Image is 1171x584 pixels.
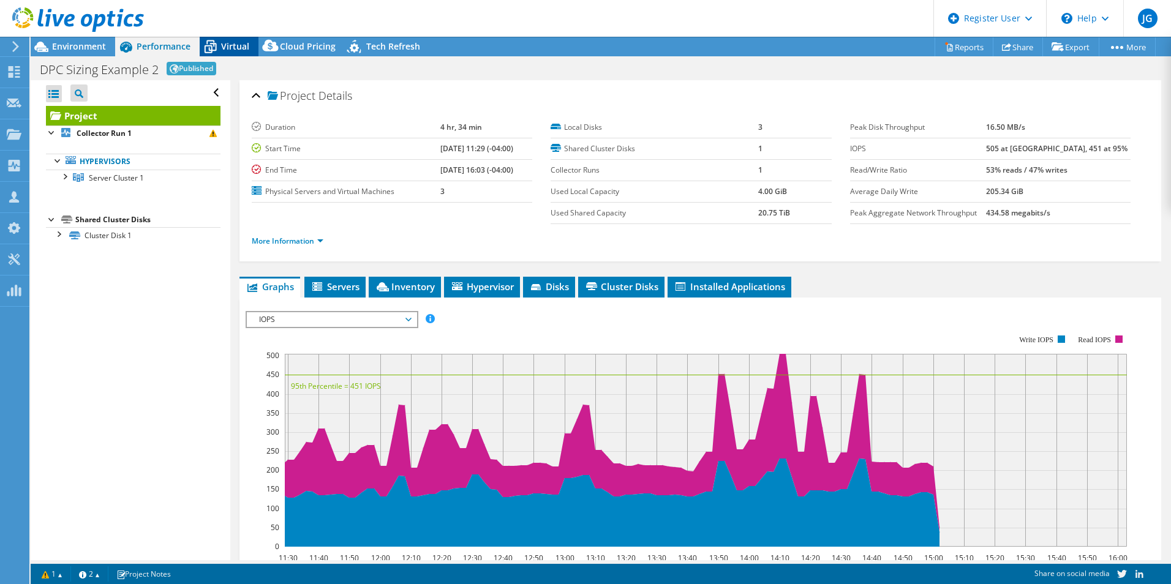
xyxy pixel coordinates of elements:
text: 12:30 [462,553,481,563]
span: Installed Applications [674,280,785,293]
b: 1 [758,165,762,175]
text: 11:40 [309,553,328,563]
text: 300 [266,427,279,437]
text: Write IOPS [1019,335,1053,344]
label: Shared Cluster Disks [551,143,758,155]
a: Hypervisors [46,154,220,170]
a: Export [1042,37,1099,56]
b: [DATE] 11:29 (-04:00) [440,143,513,154]
text: 350 [266,408,279,418]
text: 14:30 [831,553,850,563]
b: 1 [758,143,762,154]
b: 434.58 megabits/s [986,208,1050,218]
text: 13:10 [585,553,604,563]
text: 13:40 [677,553,696,563]
text: 400 [266,389,279,399]
span: Details [318,88,352,103]
a: Project [46,106,220,125]
b: 205.34 GiB [986,186,1023,197]
b: Collector Run 1 [77,128,132,138]
h1: DPC Sizing Example 2 [40,64,159,76]
label: Average Daily Write [850,185,986,198]
a: More Information [252,236,323,246]
text: 12:10 [401,553,420,563]
svg: \n [1061,13,1072,24]
span: Share on social media [1034,568,1110,578]
a: Server Cluster 1 [46,170,220,185]
span: Inventory [375,280,435,293]
text: 500 [266,350,279,361]
b: 4 hr, 34 min [440,122,482,132]
text: 13:50 [709,553,728,563]
label: Used Local Capacity [551,185,758,198]
text: 11:30 [278,553,297,563]
text: 450 [266,369,279,380]
div: Shared Cluster Disks [75,212,220,227]
span: Cloud Pricing [280,40,336,52]
text: 15:50 [1077,553,1096,563]
text: 11:50 [339,553,358,563]
text: 13:00 [555,553,574,563]
text: 15:20 [985,553,1004,563]
text: 13:20 [616,553,635,563]
a: Cluster Disk 1 [46,227,220,243]
text: 16:00 [1108,553,1127,563]
b: 4.00 GiB [758,186,787,197]
b: [DATE] 16:03 (-04:00) [440,165,513,175]
label: Start Time [252,143,440,155]
text: Read IOPS [1078,335,1111,344]
span: Cluster Disks [584,280,658,293]
span: Disks [529,280,569,293]
a: Share [993,37,1043,56]
text: 14:00 [739,553,758,563]
span: Performance [137,40,190,52]
span: Servers [311,280,360,293]
b: 3 [440,186,445,197]
label: Physical Servers and Virtual Machines [252,185,440,198]
label: Collector Runs [551,164,758,176]
span: IOPS [253,312,410,327]
text: 12:50 [524,553,543,563]
a: 2 [70,566,108,582]
text: 14:50 [893,553,912,563]
a: 1 [33,566,71,582]
span: Project [268,90,315,102]
span: Virtual [221,40,249,52]
text: 95th Percentile = 451 IOPS [291,381,381,391]
text: 15:40 [1047,553,1066,563]
b: 20.75 TiB [758,208,790,218]
span: Graphs [246,280,294,293]
label: End Time [252,164,440,176]
a: Collector Run 1 [46,125,220,141]
label: Used Shared Capacity [551,207,758,219]
span: Hypervisor [450,280,514,293]
text: 14:10 [770,553,789,563]
label: Peak Aggregate Network Throughput [850,207,986,219]
label: Peak Disk Throughput [850,121,986,133]
label: Read/Write Ratio [850,164,986,176]
text: 12:20 [432,553,451,563]
label: Local Disks [551,121,758,133]
text: 15:10 [954,553,973,563]
text: 15:00 [924,553,943,563]
text: 12:00 [371,553,390,563]
text: 12:40 [493,553,512,563]
a: More [1099,37,1156,56]
b: 16.50 MB/s [986,122,1025,132]
span: JG [1138,9,1158,28]
span: Environment [52,40,106,52]
span: Server Cluster 1 [89,173,144,183]
text: 14:40 [862,553,881,563]
text: 50 [271,522,279,533]
a: Project Notes [108,566,179,582]
b: 505 at [GEOGRAPHIC_DATA], 451 at 95% [986,143,1128,154]
a: Reports [935,37,993,56]
label: Duration [252,121,440,133]
text: 15:30 [1015,553,1034,563]
text: 14:20 [800,553,819,563]
text: 150 [266,484,279,494]
b: 53% reads / 47% writes [986,165,1067,175]
span: Published [167,62,216,75]
text: 100 [266,503,279,514]
label: IOPS [850,143,986,155]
